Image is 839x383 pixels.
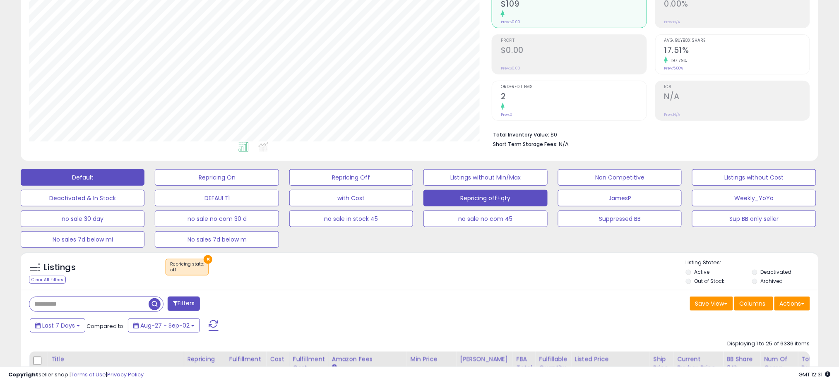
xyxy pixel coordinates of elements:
h5: Listings [44,262,76,273]
button: Listings without Min/Max [423,169,547,186]
button: Actions [774,297,810,311]
button: Repricing On [155,169,279,186]
button: no sale in stock 45 [289,211,413,227]
small: Prev: 0 [501,112,512,117]
button: no sale 30 day [21,211,144,227]
div: Current Buybox Price [677,355,720,372]
button: Non Competitive [558,169,682,186]
h2: $0.00 [501,45,646,57]
small: Prev: $0.00 [501,19,520,24]
b: Short Term Storage Fees: [493,141,558,148]
div: Min Price [411,355,453,364]
button: No sales 7d below mi [21,231,144,248]
button: Default [21,169,144,186]
button: JamesP [558,190,682,206]
h2: N/A [664,92,810,103]
span: ROI [664,85,810,89]
span: Aug-27 - Sep-02 [140,321,190,330]
div: Cost [270,355,286,364]
div: Listed Price [575,355,647,364]
button: Save View [690,297,733,311]
label: Deactivated [760,268,791,275]
span: Profit [501,38,646,43]
small: Prev: $0.00 [501,66,520,71]
p: Listing States: [686,259,818,267]
button: Weekly_YoYo [692,190,816,206]
button: No sales 7d below m [155,231,279,248]
button: DEFAULT1 [155,190,279,206]
a: Terms of Use [71,371,106,378]
h2: 17.51% [664,45,810,57]
div: seller snap | | [8,371,144,379]
div: Num of Comp. [764,355,794,372]
b: Total Inventory Value: [493,131,549,138]
button: Suppressed BB [558,211,682,227]
label: Archived [760,278,783,285]
button: no sale no com 45 [423,211,547,227]
label: Active [695,268,710,275]
div: Ship Price [654,355,670,372]
button: Aug-27 - Sep-02 [128,318,200,333]
div: FBA Total Qty [517,355,532,381]
div: Fulfillable Quantity [539,355,568,372]
button: Listings without Cost [692,169,816,186]
button: Sup BB only seller [692,211,816,227]
div: BB Share 24h. [727,355,757,372]
span: Compared to: [87,322,125,330]
small: Prev: N/A [664,112,680,117]
button: × [204,255,212,264]
button: Deactivated & In Stock [21,190,144,206]
small: Prev: 5.88% [664,66,683,71]
label: Out of Stock [695,278,725,285]
div: [PERSON_NAME] [460,355,510,364]
small: Prev: N/A [664,19,680,24]
button: Filters [168,297,200,311]
span: Columns [740,299,766,308]
small: 197.79% [668,57,688,64]
button: Repricing Off [289,169,413,186]
span: Repricing state : [170,261,204,273]
button: with Cost [289,190,413,206]
span: Ordered Items [501,85,646,89]
li: $0 [493,129,804,139]
button: Last 7 Days [30,318,85,333]
div: Clear All Filters [29,276,66,284]
span: 2025-09-10 12:31 GMT [799,371,831,378]
button: Columns [734,297,773,311]
span: N/A [559,140,569,148]
div: Amazon Fees [332,355,404,364]
button: no sale no com 30 d [155,211,279,227]
div: Fulfillment Cost [293,355,325,372]
span: Last 7 Days [42,321,75,330]
span: Avg. Buybox Share [664,38,810,43]
div: Fulfillment [229,355,263,364]
div: Displaying 1 to 25 of 6336 items [728,340,810,348]
h2: 2 [501,92,646,103]
div: Total Rev. [801,355,832,372]
div: off [170,267,204,273]
a: Privacy Policy [107,371,144,378]
div: Repricing [187,355,222,364]
div: Title [51,355,180,364]
strong: Copyright [8,371,38,378]
button: Repricing off+qty [423,190,547,206]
